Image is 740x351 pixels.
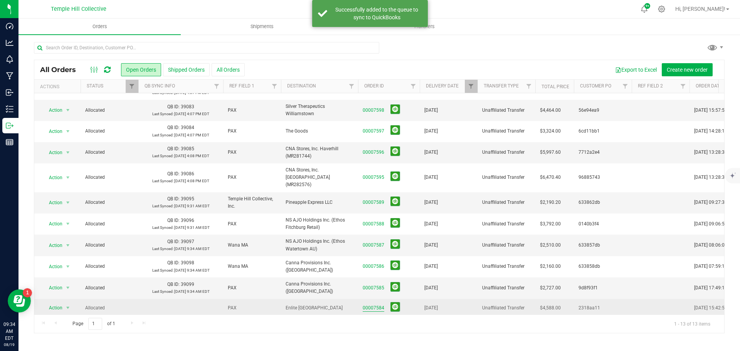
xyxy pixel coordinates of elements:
[579,149,627,156] span: 7712a2e4
[540,199,561,206] span: $2,190.20
[424,263,438,270] span: [DATE]
[407,80,420,93] a: Filter
[286,128,353,135] span: The Goods
[63,105,73,116] span: select
[540,149,561,156] span: $5,997.60
[181,146,194,151] span: 39085
[63,261,73,272] span: select
[87,83,103,89] a: Status
[6,138,13,146] inline-svg: Reports
[42,147,63,158] span: Action
[18,18,181,35] a: Orders
[465,80,478,93] a: Filter
[228,195,276,210] span: Temple Hill Collective, Inc.
[363,304,384,312] a: 00007584
[174,225,210,230] span: [DATE] 9:31 AM EDT
[174,268,210,272] span: [DATE] 9:34 AM EDT
[181,171,194,176] span: 39086
[42,218,63,229] span: Action
[167,196,180,202] span: QB ID:
[42,240,63,251] span: Action
[88,318,102,330] input: 1
[181,260,194,265] span: 39098
[181,239,194,244] span: 39097
[23,288,32,297] iframe: Resource center unread badge
[668,318,716,329] span: 1 - 13 of 13 items
[482,199,531,206] span: Unaffiliated Transfer
[482,242,531,249] span: Unaffiliated Transfer
[579,107,627,114] span: 56e94ea9
[42,126,63,137] span: Action
[579,199,627,206] span: 633862db
[694,149,737,156] span: [DATE] 13:28:38 EDT
[6,22,13,30] inline-svg: Dashboard
[152,268,173,272] span: Last Synced:
[579,128,627,135] span: 6cd11bb1
[542,84,569,89] a: Total Price
[424,174,438,181] span: [DATE]
[667,67,708,73] span: Create new order
[579,304,627,312] span: 2318aa11
[85,284,134,292] span: Allocated
[6,89,13,96] inline-svg: Inbound
[694,199,737,206] span: [DATE] 09:27:38 EDT
[619,80,632,93] a: Filter
[167,146,180,151] span: QB ID:
[579,174,627,181] span: 96885743
[482,149,531,156] span: Unaffiliated Transfer
[240,23,284,30] span: Shipments
[152,289,173,294] span: Last Synced:
[363,199,384,206] a: 00007589
[63,218,73,229] span: select
[424,199,438,206] span: [DATE]
[85,107,134,114] span: Allocated
[63,172,73,183] span: select
[85,199,134,206] span: Allocated
[228,284,237,292] span: PAX
[167,171,180,176] span: QB ID:
[228,242,248,249] span: Wana MA
[181,18,343,35] a: Shipments
[40,84,77,89] div: Actions
[482,174,531,181] span: Unaffiliated Transfer
[152,112,173,116] span: Last Synced:
[66,318,121,330] span: Page of 1
[228,263,248,270] span: Wana MA
[63,126,73,137] span: select
[85,263,134,270] span: Allocated
[286,259,353,274] span: Canna Provisions Inc. ([GEOGRAPHIC_DATA])
[364,83,384,89] a: Order ID
[174,247,210,251] span: [DATE] 9:34 AM EDT
[42,302,63,313] span: Action
[82,23,118,30] span: Orders
[426,83,459,89] a: Delivery Date
[174,154,209,158] span: [DATE] 4:08 PM EDT
[540,107,561,114] span: $4,464.00
[42,197,63,208] span: Action
[482,107,531,114] span: Unaffiliated Transfer
[363,263,384,270] a: 00007586
[167,104,180,109] span: QB ID:
[8,289,31,312] iframe: Resource center
[363,149,384,156] a: 00007596
[286,217,353,231] span: NS AJO Holdings Inc. (Ethos Fitchburg Retail)
[579,242,627,249] span: 633857db
[540,242,561,249] span: $2,510.00
[540,220,561,228] span: $3,792.00
[286,145,353,160] span: CNA Stores, Inc. Haverhill (MR281744)
[694,284,737,292] span: [DATE] 17:49:10 EDT
[287,83,316,89] a: Destination
[152,133,173,137] span: Last Synced:
[694,304,737,312] span: [DATE] 15:42:54 EDT
[163,63,210,76] button: Shipped Orders
[228,304,237,312] span: PAX
[268,80,281,93] a: Filter
[540,263,561,270] span: $2,160.00
[675,6,725,12] span: Hi, [PERSON_NAME]!
[424,220,438,228] span: [DATE]
[424,128,438,135] span: [DATE]
[580,83,611,89] a: Customer PO
[167,282,180,287] span: QB ID:
[6,122,13,129] inline-svg: Outbound
[181,196,194,202] span: 39095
